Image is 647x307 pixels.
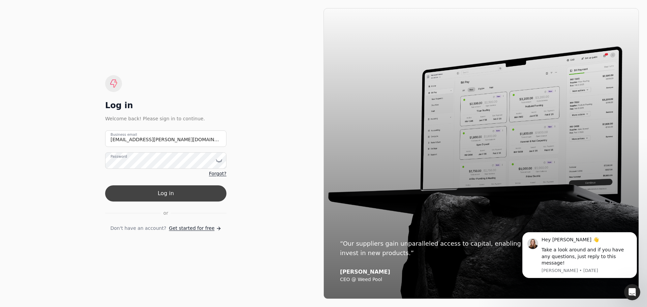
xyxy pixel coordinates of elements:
[340,277,622,283] div: CEO @ Weed Pool
[340,269,622,275] div: [PERSON_NAME]
[624,284,640,300] iframe: Intercom live chat
[111,154,127,159] label: Password
[105,100,226,111] div: Log in
[209,170,226,177] a: Forgot?
[105,115,226,122] div: Welcome back! Please sign in to continue.
[110,225,166,232] span: Don't have an account?
[169,225,214,232] span: Get started for free
[163,210,168,217] span: or
[340,239,622,258] div: “Our suppliers gain unparalleled access to capital, enabling them to scale operations and invest ...
[111,132,137,137] label: Business email
[169,225,221,232] a: Get started for free
[105,185,226,202] button: Log in
[512,229,647,289] iframe: Intercom notifications message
